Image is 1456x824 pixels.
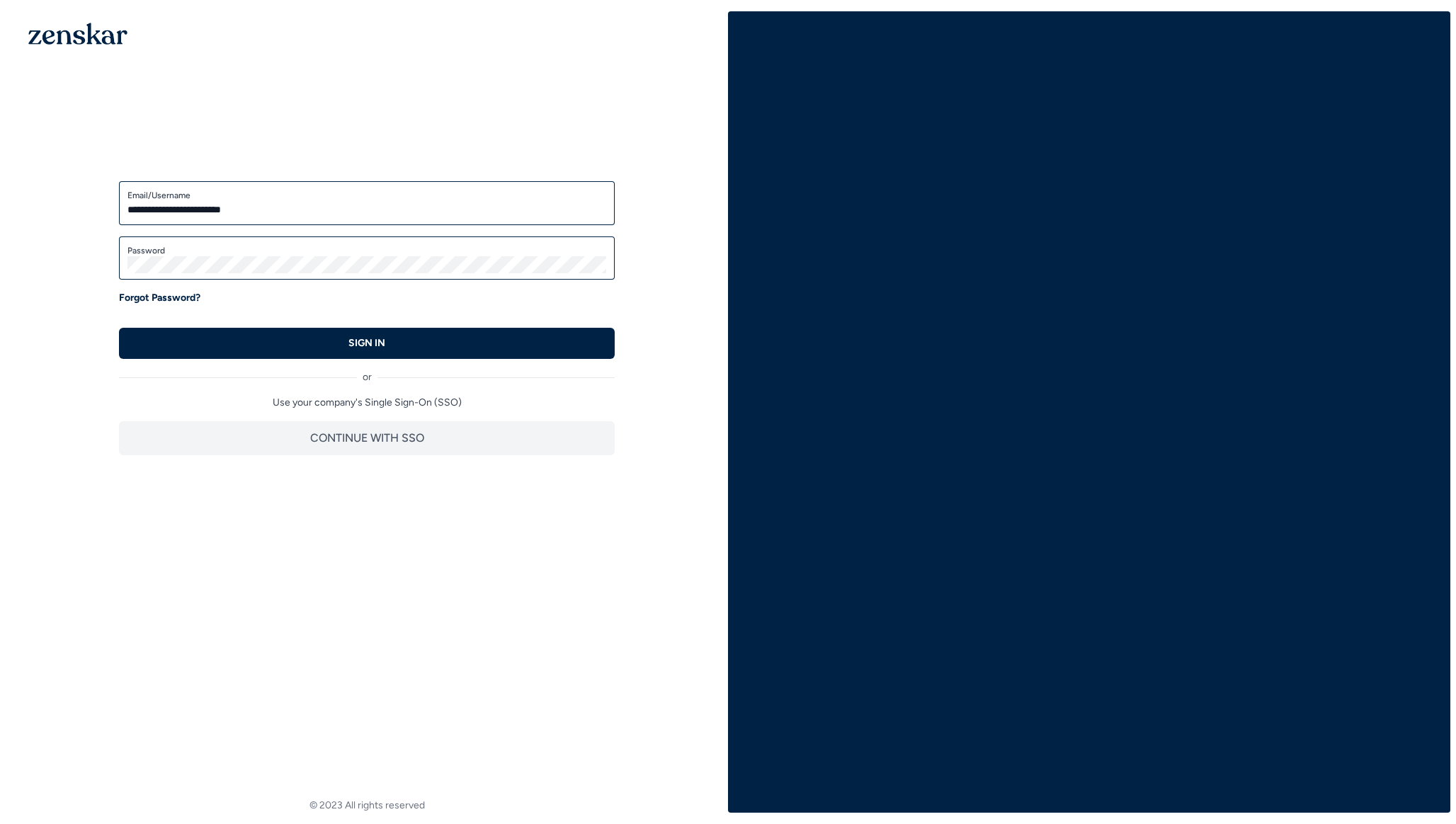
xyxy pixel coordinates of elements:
div: or [119,359,615,384]
p: Use your company's Single Sign-On (SSO) [119,396,615,410]
p: SIGN IN [348,336,385,350]
footer: © 2023 All rights reserved [6,799,728,813]
button: CONTINUE WITH SSO [119,421,615,455]
label: Password [127,245,606,256]
label: Email/Username [127,190,606,201]
a: Forgot Password? [119,291,200,305]
img: 1OGAJ2xQqyY4LXKgY66KYq0eOWRCkrZdAb3gUhuVAqdWPZE9SRJmCz+oDMSn4zDLXe31Ii730ItAGKgCKgCCgCikA4Av8PJUP... [28,23,127,45]
button: SIGN IN [119,328,615,359]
